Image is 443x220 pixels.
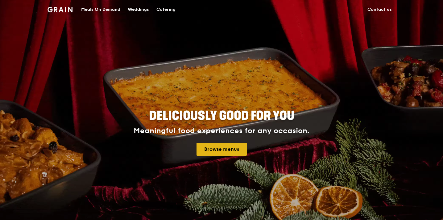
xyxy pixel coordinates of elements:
div: Catering [156,0,176,19]
a: Contact us [364,0,395,19]
a: Browse menus [197,143,247,156]
img: Grain [48,7,72,12]
span: Deliciously good for you [149,108,294,123]
div: Meals On Demand [81,0,120,19]
div: Weddings [128,0,149,19]
a: Weddings [124,0,153,19]
a: Catering [153,0,179,19]
div: Meaningful food experiences for any occasion. [110,127,333,135]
